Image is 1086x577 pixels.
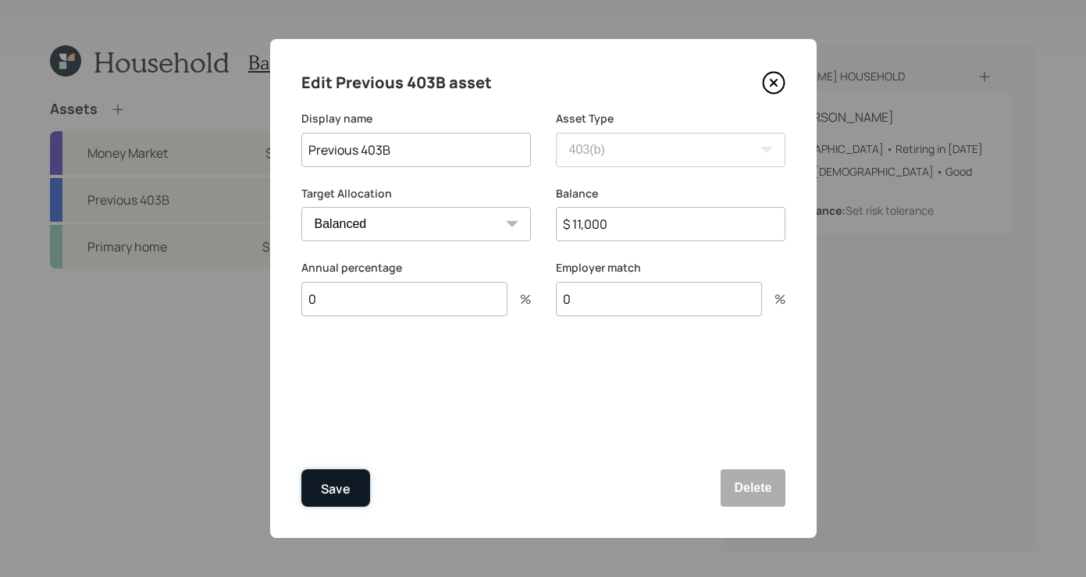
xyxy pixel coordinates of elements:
button: Delete [721,469,785,507]
label: Employer match [556,260,785,276]
div: Save [321,479,351,500]
div: % [507,293,531,305]
label: Display name [301,111,531,126]
button: Save [301,469,370,507]
label: Asset Type [556,111,785,126]
label: Balance [556,186,785,201]
label: Annual percentage [301,260,531,276]
label: Target Allocation [301,186,531,201]
div: % [762,293,785,305]
h4: Edit Previous 403B asset [301,70,492,95]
